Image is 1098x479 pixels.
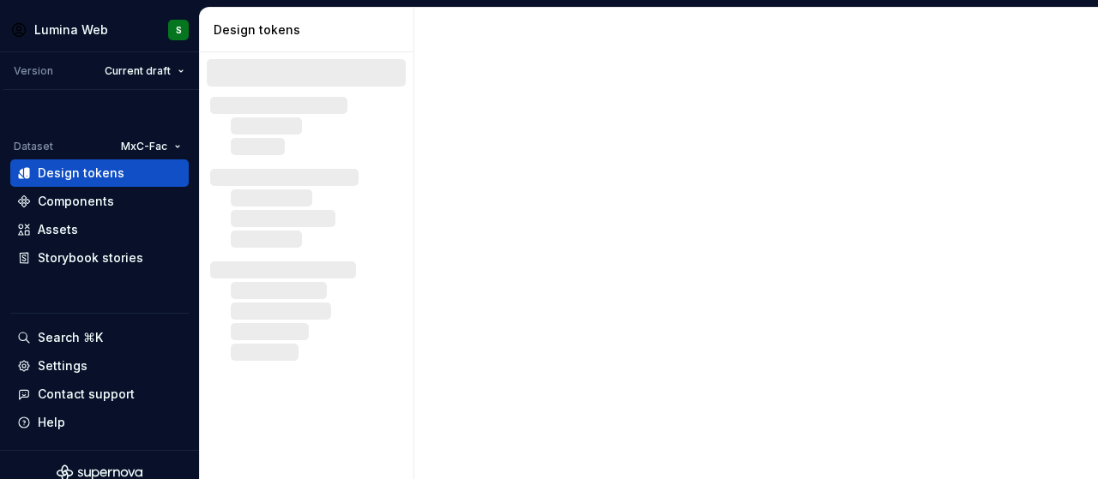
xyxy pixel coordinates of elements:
span: Current draft [105,64,171,78]
button: Help [10,409,189,436]
button: Current draft [97,59,192,83]
div: Storybook stories [38,249,143,266]
div: Design tokens [38,165,124,182]
div: Search ⌘K [38,329,103,346]
button: Contact support [10,380,189,408]
a: Settings [10,352,189,380]
div: Lumina Web [34,21,108,39]
button: Lumina WebS [3,11,196,48]
div: Dataset [14,140,53,153]
div: Settings [38,357,87,374]
div: Assets [38,221,78,238]
button: Search ⌘K [10,324,189,351]
div: Design tokens [214,21,407,39]
div: Contact support [38,386,135,403]
span: MxC-Fac [121,140,167,153]
a: Storybook stories [10,244,189,272]
div: S [176,23,182,37]
div: Components [38,193,114,210]
button: MxC-Fac [113,135,189,159]
div: Help [38,414,65,431]
div: Version [14,64,53,78]
a: Components [10,188,189,215]
a: Design tokens [10,159,189,187]
a: Assets [10,216,189,243]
